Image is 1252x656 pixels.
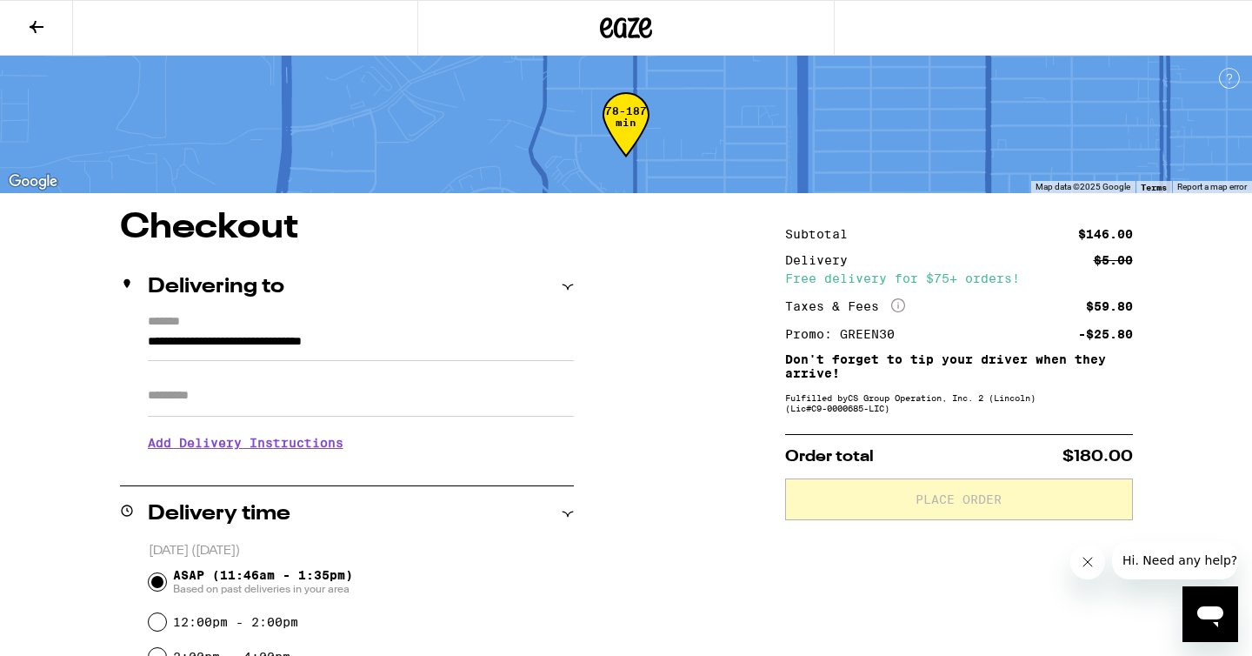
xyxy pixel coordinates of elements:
span: Based on past deliveries in your area [173,582,353,596]
iframe: Button to launch messaging window [1182,586,1238,642]
button: Place Order [785,479,1133,520]
span: Place Order [916,493,1002,505]
div: $59.80 [1086,300,1133,312]
h2: Delivering to [148,277,284,298]
div: Free delivery for $75+ orders! [785,272,1133,284]
div: Fulfilled by CS Group Operation, Inc. 2 (Lincoln) (Lic# C9-0000685-LIC ) [785,392,1133,413]
a: Report a map error [1177,182,1247,191]
div: $5.00 [1094,254,1133,266]
img: Google [4,171,62,193]
span: ASAP (11:46am - 1:35pm) [173,568,353,596]
a: Terms [1141,182,1167,192]
h3: Add Delivery Instructions [148,423,574,463]
h2: Delivery time [148,504,290,525]
iframe: Close message [1070,545,1105,579]
iframe: Message from company [1112,541,1238,579]
p: [DATE] ([DATE]) [149,543,574,559]
div: Delivery [785,254,860,266]
p: Don't forget to tip your driver when they arrive! [785,352,1133,380]
div: Promo: GREEN30 [785,328,907,340]
div: Taxes & Fees [785,298,905,314]
label: 12:00pm - 2:00pm [173,615,298,629]
span: $180.00 [1062,449,1133,465]
p: We'll contact you at [PHONE_NUMBER] when we arrive [148,463,574,477]
h1: Checkout [120,211,574,245]
a: Open this area in Google Maps (opens a new window) [4,171,62,193]
div: $146.00 [1078,228,1133,240]
span: Order total [785,449,874,465]
div: -$25.80 [1078,328,1133,340]
span: Map data ©2025 Google [1036,182,1130,191]
div: Subtotal [785,228,860,240]
div: 78-187 min [603,105,649,171]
